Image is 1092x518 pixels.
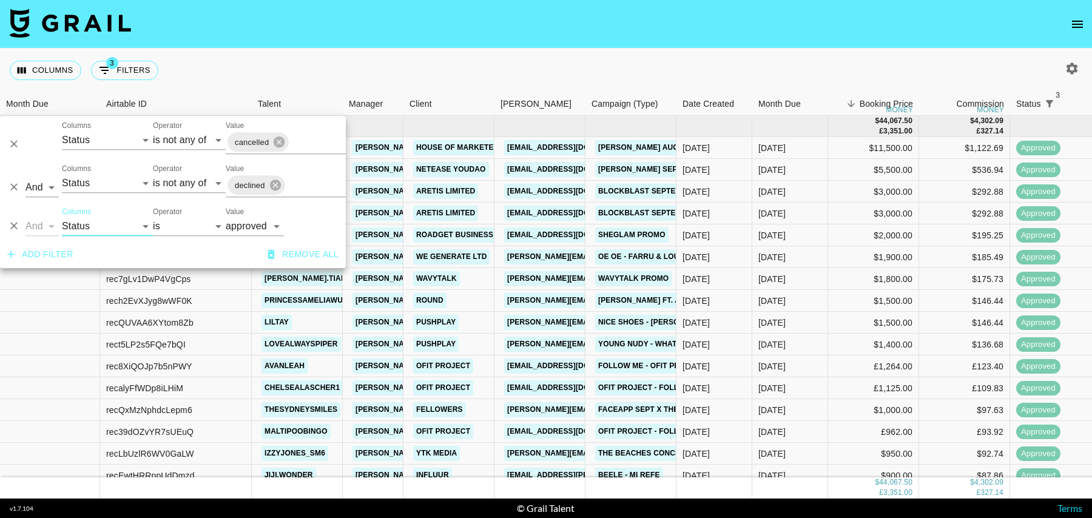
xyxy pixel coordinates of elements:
div: Sep '25 [758,404,786,416]
a: [PERSON_NAME][EMAIL_ADDRESS][DOMAIN_NAME] [352,380,550,395]
div: £ [879,488,883,498]
div: $292.88 [919,203,1010,224]
button: Sort [1058,95,1075,112]
a: Fellowers [413,402,466,417]
div: £1,125.00 [828,377,919,399]
div: £93.92 [919,421,1010,443]
div: Talent [252,92,343,116]
button: Select columns [10,61,81,80]
div: $136.68 [919,334,1010,355]
div: Status [1016,92,1041,116]
div: rec7gLv1DwP4VgCps [106,273,191,285]
div: 3,351.00 [883,488,912,498]
div: Booking Price [860,92,913,116]
a: We Generate Ltd [413,249,490,264]
div: declined [227,175,285,195]
div: 44,067.50 [879,477,912,488]
div: Campaign (Type) [591,92,658,116]
a: [EMAIL_ADDRESS][DOMAIN_NAME] [504,227,640,243]
div: £123.40 [919,355,1010,377]
div: 4,302.09 [974,116,1003,126]
select: Logic operator [25,178,59,197]
div: 11/09/2025 [682,207,710,220]
div: $ [970,116,974,126]
div: $175.73 [919,268,1010,290]
a: Round [413,293,447,308]
img: Grail Talent [10,8,131,38]
a: [EMAIL_ADDRESS][DOMAIN_NAME] [504,206,640,221]
div: $1,400.00 [828,334,919,355]
a: [PERSON_NAME][EMAIL_ADDRESS][DOMAIN_NAME] [352,249,550,264]
a: [PERSON_NAME][EMAIL_ADDRESS][DOMAIN_NAME] [504,249,702,264]
span: cancelled [227,135,276,149]
div: Sep '25 [758,251,786,263]
span: approved [1016,405,1060,416]
a: jiji.wonder [261,468,316,483]
div: $536.94 [919,159,1010,181]
a: [PERSON_NAME][EMAIL_ADDRESS][DOMAIN_NAME] [352,293,550,308]
a: Nice Shoes - [PERSON_NAME] [595,315,716,330]
div: Talent [258,92,281,116]
div: $ [970,477,974,488]
div: Month Due [752,92,828,116]
label: Operator [153,206,182,217]
div: Booker [494,92,585,116]
div: 25/08/2025 [682,426,710,438]
div: money [977,106,1004,113]
div: $146.44 [919,312,1010,334]
div: $900.00 [828,465,919,486]
div: $950.00 [828,443,919,465]
a: [PERSON_NAME][EMAIL_ADDRESS][DOMAIN_NAME] [352,184,550,199]
div: 06/08/2025 [682,142,710,154]
button: Delete [5,178,23,197]
div: £ [977,488,981,498]
a: [PERSON_NAME][EMAIL_ADDRESS][DOMAIN_NAME] [504,446,702,461]
label: Value [226,120,244,130]
div: 24/09/2025 [682,317,710,329]
div: rec39dOZvYR7sUEuQ [106,426,194,438]
a: [EMAIL_ADDRESS][DOMAIN_NAME] [504,358,640,374]
div: $1,000.00 [828,399,919,421]
div: $146.44 [919,290,1010,312]
div: recLbUzlR6WV0GaLW [106,448,194,460]
div: $195.25 [919,224,1010,246]
a: PushPlay [413,337,459,352]
a: House of Marketers [413,140,507,155]
a: [PERSON_NAME].tiara1 [261,271,359,286]
a: [PERSON_NAME][EMAIL_ADDRESS] [504,402,641,417]
a: [EMAIL_ADDRESS][PERSON_NAME][DOMAIN_NAME] [504,468,702,483]
div: Sep '25 [758,338,786,351]
div: Sep '25 [758,448,786,460]
div: Date Created [682,92,734,116]
a: FACEAPP Sept x thesydneysmiles [595,402,740,417]
div: Commission [956,92,1004,116]
div: Client [409,92,432,116]
button: Delete [5,217,23,235]
span: declined [227,178,272,192]
label: Columns [62,163,91,173]
div: recalyFfWDp8iLHiM [106,382,183,394]
div: $ [875,477,879,488]
div: Airtable ID [100,92,252,116]
button: Remove all [263,243,343,266]
span: 3 [1052,89,1064,101]
div: Month Due [758,92,801,116]
a: [PERSON_NAME][EMAIL_ADDRESS][DOMAIN_NAME] [504,293,702,308]
a: [PERSON_NAME] August [595,140,696,155]
a: Influur [413,468,452,483]
a: Roadget Business [DOMAIN_NAME]. [413,227,562,243]
div: rech2EvXJyg8wWF0K [106,295,192,307]
div: $1,122.69 [919,137,1010,159]
a: [EMAIL_ADDRESS][DOMAIN_NAME] [504,162,640,177]
div: 327.14 [980,488,1003,498]
a: [PERSON_NAME][EMAIL_ADDRESS][DOMAIN_NAME] [504,337,702,352]
a: [PERSON_NAME][EMAIL_ADDRESS][DOMAIN_NAME] [352,337,550,352]
div: £109.83 [919,377,1010,399]
div: Campaign (Type) [585,92,676,116]
a: maltipoobingo [261,424,331,439]
label: Value [226,163,244,173]
a: [PERSON_NAME][EMAIL_ADDRESS][DOMAIN_NAME] [352,424,550,439]
div: Sep '25 [758,426,786,438]
span: approved [1016,274,1060,285]
div: Month Due [6,92,49,116]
